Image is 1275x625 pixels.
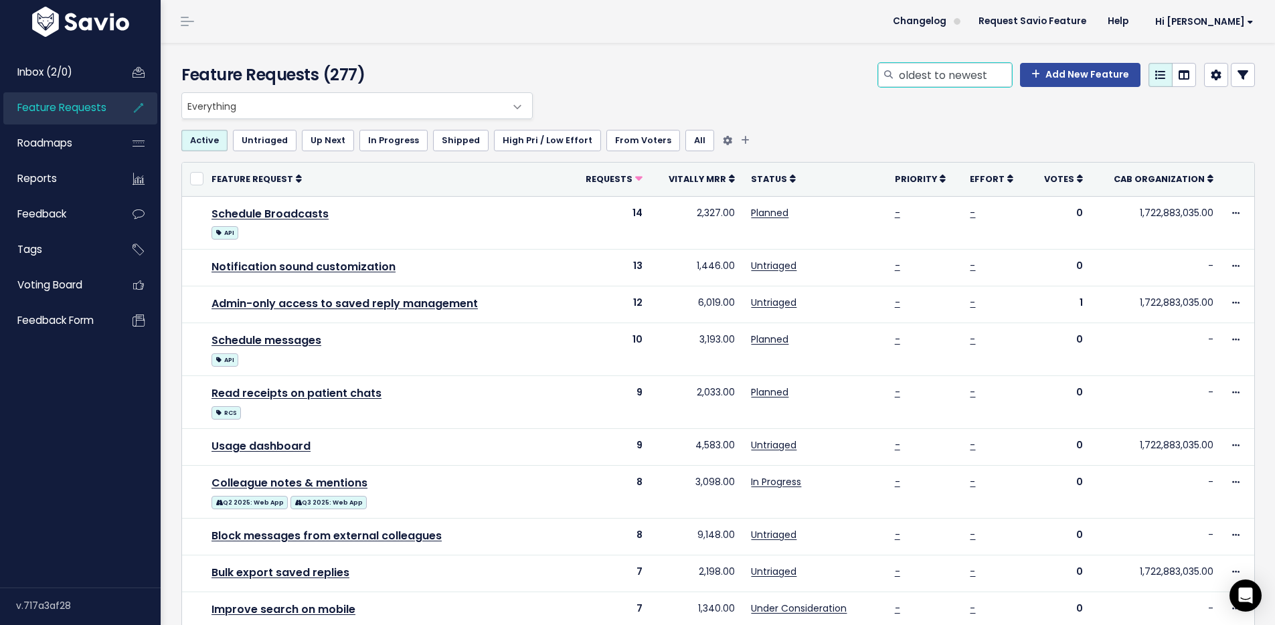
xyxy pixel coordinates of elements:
a: Tags [3,234,111,265]
td: 0 [1029,196,1091,249]
td: 9 [568,375,651,428]
a: Colleague notes & mentions [211,475,367,490]
span: Cab organization [1114,173,1205,185]
span: Votes [1044,173,1074,185]
span: Roadmaps [17,136,72,150]
a: Schedule Broadcasts [211,206,329,221]
h4: Feature Requests (277) [181,63,526,87]
a: - [970,475,975,488]
a: Shipped [433,130,489,151]
a: - [970,385,975,399]
a: Feedback [3,199,111,230]
td: 0 [1029,519,1091,555]
a: Request Savio Feature [968,11,1097,31]
a: - [970,528,975,541]
td: 2,327.00 [651,196,744,249]
span: Feature Request [211,173,293,185]
a: Q2 2025: Web App [211,493,288,510]
a: Q3 2025: Web App [290,493,367,510]
td: 1,722,883,035.00 [1091,428,1221,465]
a: Admin-only access to saved reply management [211,296,478,311]
a: - [970,602,975,615]
a: Inbox (2/0) [3,57,111,88]
span: Changelog [893,17,946,26]
a: All [685,130,714,151]
td: 0 [1029,249,1091,286]
a: Planned [751,206,788,219]
span: Feedback form [17,313,94,327]
a: Up Next [302,130,354,151]
td: - [1091,375,1221,428]
a: Cab organization [1114,172,1213,185]
td: 4,583.00 [651,428,744,465]
td: 0 [1029,428,1091,465]
a: Untriaged [751,259,796,272]
span: Effort [970,173,1005,185]
a: - [970,333,975,346]
a: Untriaged [751,438,796,452]
span: Hi [PERSON_NAME] [1155,17,1254,27]
span: Tags [17,242,42,256]
a: Status [751,172,796,185]
div: v.717a3af28 [16,588,161,623]
td: 1,722,883,035.00 [1091,196,1221,249]
td: 3,098.00 [651,466,744,519]
td: - [1091,466,1221,519]
a: - [970,438,975,452]
td: 7 [568,555,651,592]
a: Read receipts on patient chats [211,385,381,401]
a: Planned [751,333,788,346]
a: High Pri / Low Effort [494,130,601,151]
td: 13 [568,249,651,286]
span: Requests [586,173,632,185]
a: Effort [970,172,1013,185]
td: 1,446.00 [651,249,744,286]
a: Untriaged [751,528,796,541]
a: Feedback form [3,305,111,336]
a: - [895,475,900,488]
a: Untriaged [751,296,796,309]
td: 8 [568,466,651,519]
span: Voting Board [17,278,82,292]
a: Untriaged [233,130,296,151]
a: - [895,259,900,272]
a: - [895,206,900,219]
div: Open Intercom Messenger [1229,579,1262,612]
td: 2,033.00 [651,375,744,428]
td: 6,019.00 [651,286,744,323]
a: Block messages from external colleagues [211,528,442,543]
a: - [895,385,900,399]
td: - [1091,519,1221,555]
td: 12 [568,286,651,323]
td: 14 [568,196,651,249]
a: Vitally mrr [669,172,735,185]
span: Feedback [17,207,66,221]
td: 1,722,883,035.00 [1091,286,1221,323]
a: - [970,565,975,578]
a: Schedule messages [211,333,321,348]
ul: Filter feature requests [181,130,1255,151]
a: - [895,333,900,346]
td: 0 [1029,466,1091,519]
td: 10 [568,323,651,375]
span: Q3 2025: Web App [290,496,367,509]
td: 0 [1029,323,1091,375]
a: Priority [895,172,946,185]
a: Help [1097,11,1139,31]
a: Requests [586,172,643,185]
span: Q2 2025: Web App [211,496,288,509]
td: 8 [568,519,651,555]
a: Feature Request [211,172,302,185]
a: RCS [211,404,241,420]
td: - [1091,323,1221,375]
img: logo-white.9d6f32f41409.svg [29,7,133,37]
a: In Progress [359,130,428,151]
a: - [895,602,900,615]
a: - [895,565,900,578]
span: Priority [895,173,937,185]
a: - [970,259,975,272]
span: API [211,353,238,367]
a: From Voters [606,130,680,151]
a: - [895,438,900,452]
input: Search features... [898,63,1012,87]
